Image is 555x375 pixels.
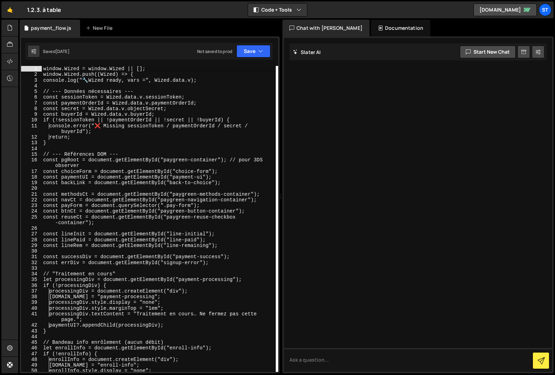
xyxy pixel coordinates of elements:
[21,134,42,140] div: 12
[21,237,42,243] div: 28
[21,328,42,334] div: 43
[21,334,42,340] div: 44
[21,214,42,226] div: 25
[21,300,42,305] div: 39
[21,208,42,214] div: 24
[21,362,42,368] div: 49
[21,248,42,254] div: 30
[21,277,42,282] div: 35
[21,78,42,83] div: 3
[21,146,42,152] div: 14
[21,152,42,157] div: 15
[21,294,42,300] div: 38
[21,180,42,186] div: 19
[27,6,61,14] div: 1.2.3. à table
[55,48,70,54] div: [DATE]
[21,94,42,100] div: 6
[21,72,42,77] div: 2
[21,340,42,345] div: 45
[21,351,42,357] div: 47
[21,89,42,94] div: 5
[21,100,42,106] div: 7
[282,20,370,36] div: Chat with [PERSON_NAME]
[21,271,42,277] div: 34
[31,25,71,32] div: payment_flow.js
[43,48,70,54] div: Saved
[21,345,42,351] div: 46
[236,45,270,58] button: Save
[21,226,42,231] div: 26
[21,197,42,203] div: 22
[21,169,42,174] div: 17
[248,4,307,16] button: Code + Tools
[293,49,321,55] h2: Slater AI
[21,357,42,362] div: 48
[21,123,42,135] div: 11
[21,266,42,271] div: 33
[21,66,42,72] div: 1
[21,174,42,180] div: 18
[21,83,42,89] div: 4
[86,25,115,32] div: New File
[539,4,551,16] a: St
[21,186,42,191] div: 20
[21,112,42,117] div: 9
[197,48,232,54] div: Not saved to prod
[21,231,42,237] div: 27
[21,117,42,123] div: 10
[21,283,42,288] div: 36
[21,140,42,146] div: 13
[21,260,42,266] div: 32
[21,203,42,208] div: 23
[21,368,42,374] div: 50
[371,20,430,36] div: Documentation
[21,254,42,260] div: 31
[474,4,537,16] a: [DOMAIN_NAME]
[21,322,42,328] div: 42
[1,1,19,18] a: 🤙
[21,157,42,169] div: 16
[21,192,42,197] div: 21
[21,106,42,112] div: 8
[21,311,42,323] div: 41
[460,46,516,58] button: Start new chat
[21,243,42,248] div: 29
[21,288,42,294] div: 37
[21,306,42,311] div: 40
